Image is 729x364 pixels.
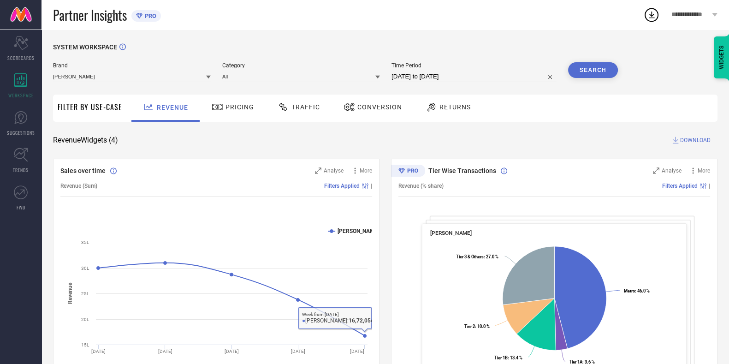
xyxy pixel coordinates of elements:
[7,129,35,136] span: SUGGESTIONS
[464,324,490,329] text: : 10.0 %
[623,288,649,293] text: : 46.0 %
[391,71,557,82] input: Select time period
[643,6,660,23] div: Open download list
[142,12,156,19] span: PRO
[53,62,211,69] span: Brand
[81,317,89,322] text: 20L
[398,183,444,189] span: Revenue (% share)
[17,204,25,211] span: FWD
[7,54,35,61] span: SCORECARDS
[338,228,379,234] text: [PERSON_NAME]
[60,183,97,189] span: Revenue (Sum)
[225,349,239,354] text: [DATE]
[291,103,320,111] span: Traffic
[662,167,682,174] span: Analyse
[324,167,344,174] span: Analyse
[360,167,372,174] span: More
[67,282,73,304] tspan: Revenue
[53,6,127,24] span: Partner Insights
[222,62,380,69] span: Category
[439,103,471,111] span: Returns
[391,165,425,179] div: Premium
[698,167,710,174] span: More
[315,167,321,174] svg: Zoom
[60,167,106,174] span: Sales over time
[157,104,188,111] span: Revenue
[81,342,89,347] text: 15L
[53,136,118,145] span: Revenue Widgets ( 4 )
[568,62,618,78] button: Search
[158,349,172,354] text: [DATE]
[13,167,29,173] span: TRENDS
[350,349,364,354] text: [DATE]
[428,167,496,174] span: Tier Wise Transactions
[680,136,711,145] span: DOWNLOAD
[371,183,372,189] span: |
[324,183,360,189] span: Filters Applied
[456,254,498,259] text: : 27.0 %
[291,349,305,354] text: [DATE]
[430,230,472,236] span: [PERSON_NAME]
[456,254,484,259] tspan: Tier 3 & Others
[81,291,89,296] text: 25L
[8,92,34,99] span: WORKSPACE
[391,62,557,69] span: Time Period
[81,240,89,245] text: 35L
[464,324,475,329] tspan: Tier 2
[653,167,659,174] svg: Zoom
[53,43,117,51] span: SYSTEM WORKSPACE
[81,266,89,271] text: 30L
[357,103,402,111] span: Conversion
[225,103,254,111] span: Pricing
[662,183,698,189] span: Filters Applied
[623,288,634,293] tspan: Metro
[494,355,508,360] tspan: Tier 1B
[494,355,522,360] text: : 13.4 %
[709,183,710,189] span: |
[91,349,106,354] text: [DATE]
[58,101,122,113] span: Filter By Use-Case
